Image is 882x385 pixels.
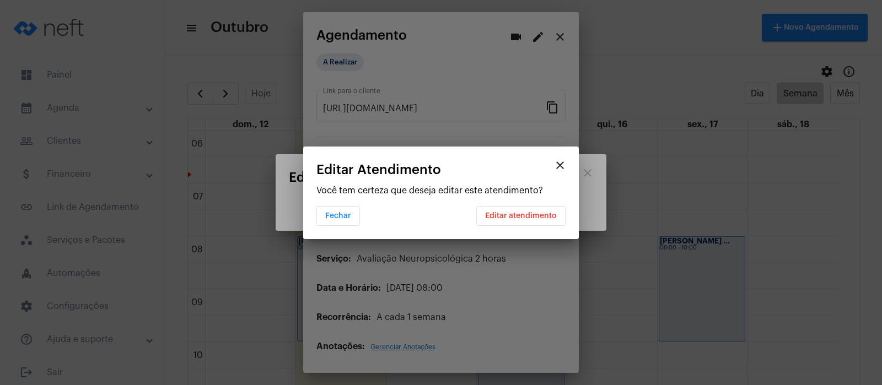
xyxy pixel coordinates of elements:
button: Fechar [316,206,360,226]
span: Editar Atendimento [316,162,441,177]
p: Você tem certeza que deseja editar este atendimento? [316,186,566,196]
span: Editar atendimento [485,212,557,220]
span: Fechar [325,212,351,220]
button: Editar atendimento [476,206,566,226]
mat-icon: close [553,159,567,172]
